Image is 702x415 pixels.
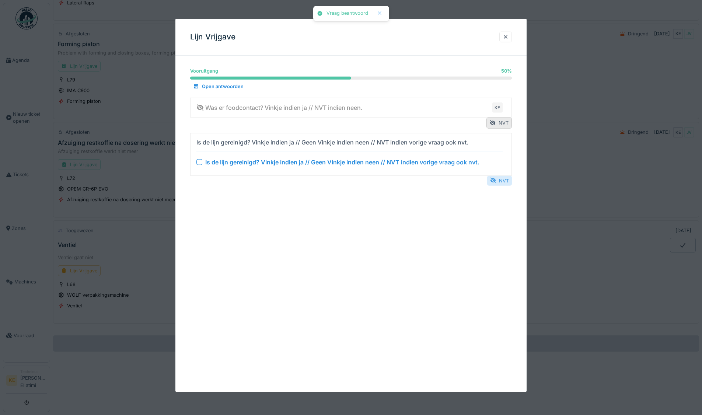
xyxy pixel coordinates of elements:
summary: Is de lijn gereinigd? Vinkje indien ja // Geen Vinkje indien neen // NVT indien vorige vraag ook ... [193,136,509,172]
summary: Was er foodcontact? Vinkje indien ja // NVT indien neen.KE [193,101,509,114]
div: NVT [486,118,512,128]
div: Vraag beantwoord [326,10,368,17]
div: KE [492,102,503,113]
div: Open antwoorden [190,81,247,91]
div: Is de lijn gereinigd? Vinkje indien ja // Geen Vinkje indien neen // NVT indien vorige vraag ook ... [205,157,479,166]
h3: Lijn Vrijgave [190,32,235,42]
div: 50 % [501,67,512,74]
div: Was er foodcontact? Vinkje indien ja // NVT indien neen. [196,103,363,112]
progress: 50 % [190,77,512,80]
div: NVT [487,175,512,185]
div: Vooruitgang [190,67,218,74]
div: Is de lijn gereinigd? Vinkje indien ja // Geen Vinkje indien neen // NVT indien vorige vraag ook ... [196,137,468,146]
